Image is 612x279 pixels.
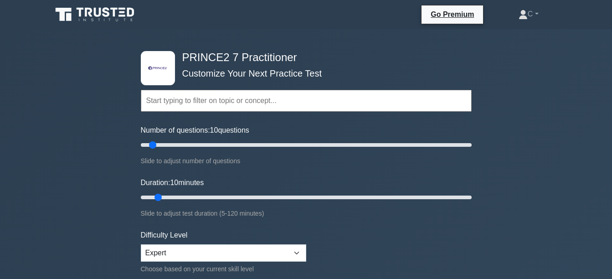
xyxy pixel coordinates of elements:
span: 10 [170,179,178,186]
label: Number of questions: questions [141,125,249,136]
label: Difficulty Level [141,230,188,241]
h4: PRINCE2 7 Practitioner [179,51,427,64]
div: Slide to adjust number of questions [141,155,472,166]
input: Start typing to filter on topic or concept... [141,90,472,112]
label: Duration: minutes [141,177,204,188]
div: Choose based on your current skill level [141,263,306,274]
div: Slide to adjust test duration (5-120 minutes) [141,208,472,219]
span: 10 [210,126,218,134]
a: Go Premium [425,9,479,20]
a: C [497,5,561,23]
